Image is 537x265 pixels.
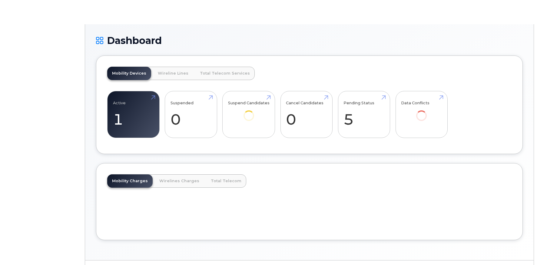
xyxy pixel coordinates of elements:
[171,95,211,135] a: Suspended 0
[107,67,151,80] a: Mobility Devices
[107,174,153,188] a: Mobility Charges
[195,67,255,80] a: Total Telecom Services
[286,95,327,135] a: Cancel Candidates 0
[228,95,270,129] a: Suspend Candidates
[96,35,523,46] h1: Dashboard
[343,95,384,135] a: Pending Status 5
[154,174,204,188] a: Wirelines Charges
[206,174,246,188] a: Total Telecom
[113,95,154,135] a: Active 1
[153,67,193,80] a: Wireline Lines
[401,95,442,129] a: Data Conflicts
